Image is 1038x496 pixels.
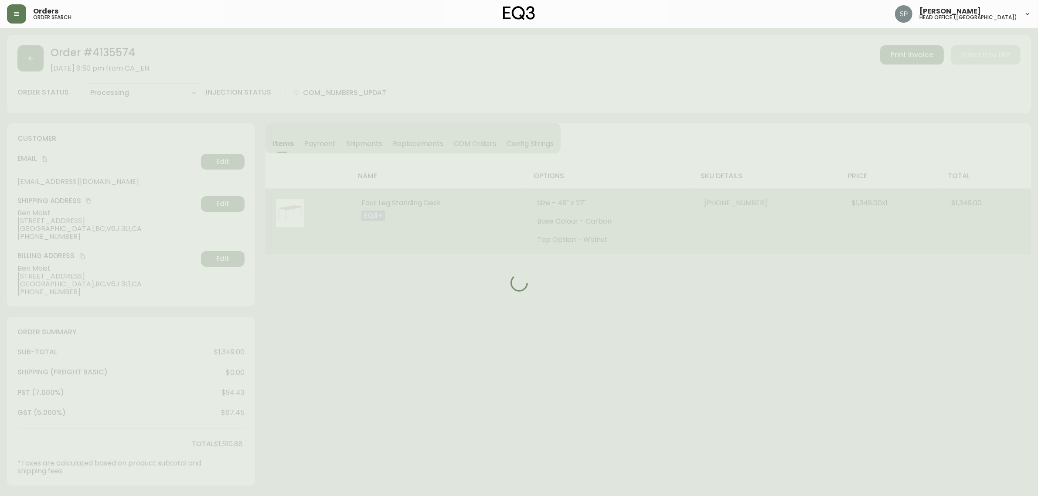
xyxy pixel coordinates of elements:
span: [PERSON_NAME] [919,8,981,15]
h5: head office ([GEOGRAPHIC_DATA]) [919,15,1017,20]
h5: order search [33,15,71,20]
span: Orders [33,8,58,15]
img: logo [503,6,535,20]
img: 0cb179e7bf3690758a1aaa5f0aafa0b4 [895,5,912,23]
